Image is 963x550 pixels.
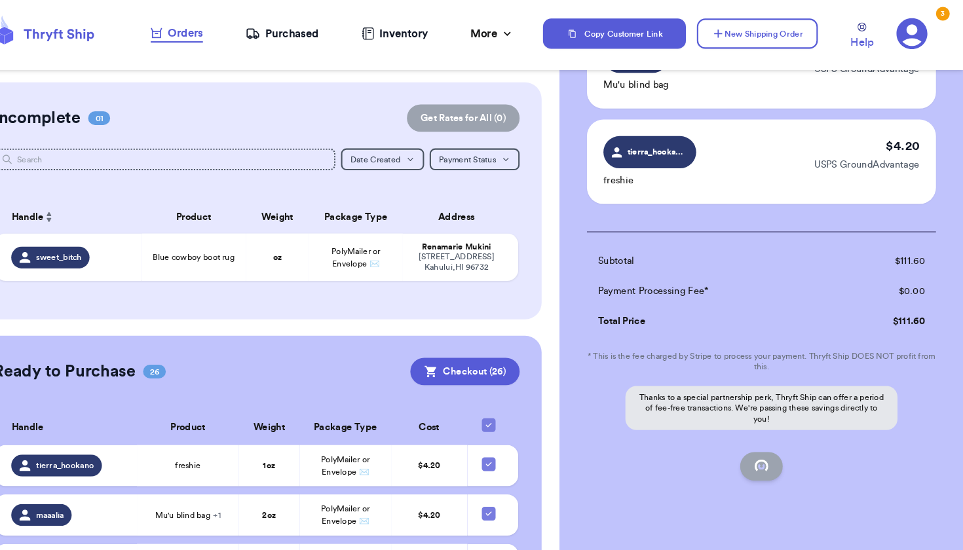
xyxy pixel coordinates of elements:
div: More [493,24,535,40]
strong: 2 oz [294,534,307,542]
a: Orders [188,24,238,41]
p: $ 4.20 [889,130,921,148]
td: Subtotal [604,234,840,263]
button: Get Rates for All (0) [432,100,540,126]
th: Product [175,391,272,424]
p: * This is the fee charged by Stripe to process your payment. Thryft Ship DOES NOT profit from this. [604,334,937,355]
button: Date Created [369,141,449,162]
span: PolyMailer or Envelope ✉️ [360,236,407,255]
p: Thanks to a special partnership perk, Thryft Ship can offer a period of fee-free transactions. We... [641,368,900,410]
span: Mu'u blind bag [193,486,255,496]
span: Help [856,33,878,48]
span: tierra_hookano [643,139,697,151]
span: tierra_hookano [79,439,134,449]
div: [STREET_ADDRESS] Kahului , HI 96732 [436,240,522,260]
td: $ 111.60 [840,292,937,321]
button: Sort ascending [86,199,96,215]
p: freshie [620,166,708,179]
span: freshie [212,439,236,449]
p: Mu'u blind bag [620,75,682,88]
span: 2 mu’u freshies [197,533,250,543]
span: 26 [181,348,202,361]
button: New Shipping Order [709,18,824,46]
h2: Incomplete [38,102,121,123]
span: PolyMailer or Envelope ✉️ [350,481,397,501]
strong: 1 oz [295,440,307,448]
span: PolyMailer or Envelope ✉️ [350,434,397,454]
span: 01 [128,106,149,119]
th: Package Type [330,391,417,424]
span: $ 4.20 [443,534,464,542]
span: $ 4.20 [443,440,464,448]
input: Search [38,141,364,162]
span: PolyMailer or Envelope ✉️ [350,528,397,548]
td: Payment Processing Fee* [604,263,840,292]
a: Help [856,22,878,48]
span: Blue cowboy boot rug [190,240,268,251]
button: Checkout (26) [436,341,540,367]
th: Package Type [339,191,428,223]
span: Payment Status [463,148,518,156]
span: $ 4.20 [443,487,464,495]
h2: Ready to Purchase [38,344,173,365]
span: Handle [55,401,86,414]
span: 808barbie [79,533,115,543]
td: $ 111.60 [840,234,937,263]
div: Renamarie Mukini [436,230,522,240]
a: Purchased [278,24,349,40]
a: Inventory [389,24,453,40]
p: USPS GroundAdvantage [821,151,921,164]
span: Date Created [379,148,426,156]
span: sweet_bitch [79,240,122,251]
strong: oz [305,242,313,249]
div: Orders [188,24,238,39]
th: Address [428,191,538,223]
th: Product [179,191,279,223]
div: 3 [937,7,950,20]
th: Weight [279,191,339,223]
th: Weight [272,391,330,424]
a: 3 [899,17,929,47]
th: Cost [417,391,490,424]
td: Total Price [604,292,840,321]
span: + 1 [248,487,255,495]
strong: 2 oz [294,487,307,495]
td: $ 0.00 [840,263,937,292]
span: maaalia [79,486,105,496]
button: Copy Customer Link [562,18,698,46]
button: Payment Status [454,141,540,162]
span: Handle [55,200,86,214]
